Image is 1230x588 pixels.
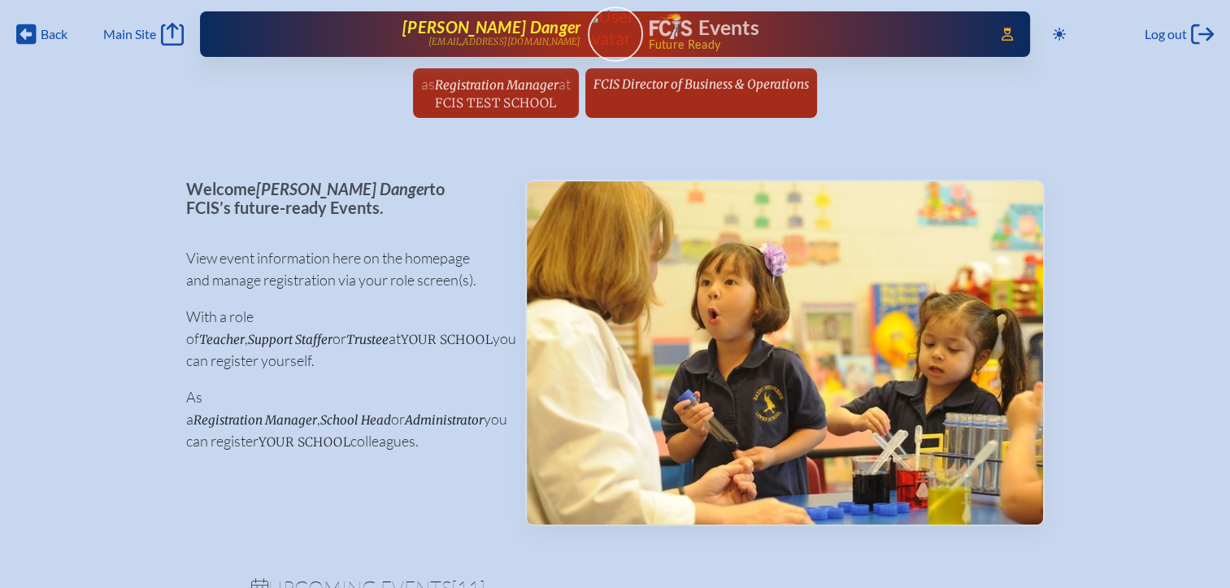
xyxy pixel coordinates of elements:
[1145,26,1187,42] span: Log out
[435,95,556,111] span: FCIS Test School
[256,179,429,198] span: [PERSON_NAME] Danger
[402,17,580,37] span: [PERSON_NAME] Danger
[405,412,484,428] span: Administrator
[650,13,979,50] div: FCIS Events — Future ready
[648,39,978,50] span: Future Ready
[103,26,156,42] span: Main Site
[248,332,332,347] span: Support Staffer
[103,23,183,46] a: Main Site
[320,412,391,428] span: School Head
[580,6,650,49] img: User Avatar
[186,180,499,216] p: Welcome to FCIS’s future-ready Events.
[186,306,499,372] p: With a role of , or at you can register yourself.
[428,37,581,47] p: [EMAIL_ADDRESS][DOMAIN_NAME]
[186,247,499,291] p: View event information here on the homepage and manage registration via your role screen(s).
[421,75,435,93] span: as
[435,77,558,93] span: Registration Manager
[252,18,581,50] a: [PERSON_NAME] Danger[EMAIL_ADDRESS][DOMAIN_NAME]
[186,386,499,452] p: As a , or you can register colleagues.
[401,332,493,347] span: your school
[259,434,350,450] span: your school
[415,68,577,118] a: asRegistration ManageratFCIS Test School
[199,332,245,347] span: Teacher
[346,332,389,347] span: Trustee
[558,75,571,93] span: at
[588,7,643,62] a: User Avatar
[587,68,815,99] a: FCIS Director of Business & Operations
[41,26,67,42] span: Back
[593,76,809,92] span: FCIS Director of Business & Operations
[193,412,317,428] span: Registration Manager
[527,181,1043,525] img: Events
